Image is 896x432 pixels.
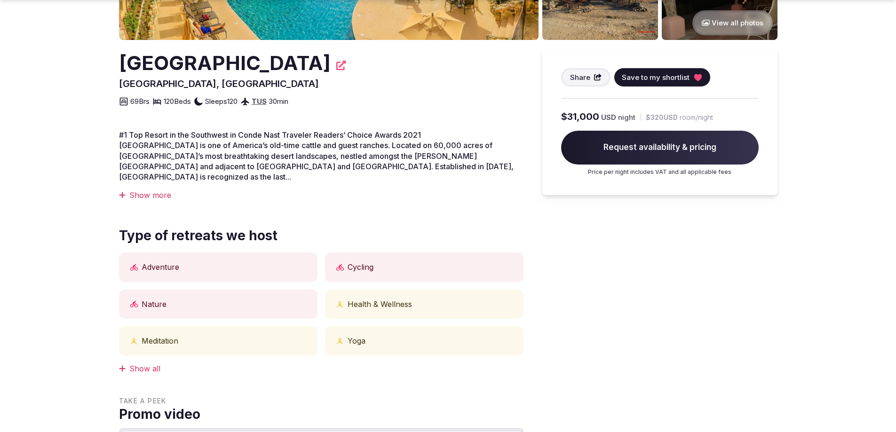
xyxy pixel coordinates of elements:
[618,112,635,122] span: night
[622,72,690,82] span: Save to my shortlist
[119,190,523,200] div: Show more
[614,68,710,86] button: Save to my shortlist
[119,405,523,424] span: Promo video
[601,112,616,122] span: USD
[336,337,344,345] button: Physical and mental health icon tooltip
[119,78,319,89] span: [GEOGRAPHIC_DATA], [GEOGRAPHIC_DATA]
[130,300,138,308] button: Active icon tooltip
[692,10,773,35] button: View all photos
[680,113,713,122] span: room/night
[570,72,590,82] span: Share
[336,300,344,308] button: Physical and mental health icon tooltip
[336,264,344,271] button: Active icon tooltip
[119,141,514,181] span: [GEOGRAPHIC_DATA] is one of America’s old-time cattle and guest ranches. Located on 60,000 acres ...
[269,96,288,106] span: 30 min
[561,68,611,86] button: Share
[164,96,191,106] span: 120 Beds
[252,97,267,106] a: TUS
[130,264,138,271] button: Active icon tooltip
[646,113,678,122] span: $320 USD
[205,96,238,106] span: Sleeps 120
[561,168,759,176] p: Price per night includes VAT and all applicable fees
[561,110,599,123] span: $31,000
[561,131,759,165] span: Request availability & pricing
[130,337,138,345] button: Physical and mental health icon tooltip
[119,130,421,140] span: #1 Top Resort in the Southwest in Conde Nast Traveler Readers’ Choice Awards 2021
[119,227,523,245] span: Type of retreats we host
[119,49,331,77] h2: [GEOGRAPHIC_DATA]
[130,96,150,106] span: 69 Brs
[119,363,523,374] div: Show all
[119,396,523,406] span: Take a peek
[639,112,642,122] div: |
